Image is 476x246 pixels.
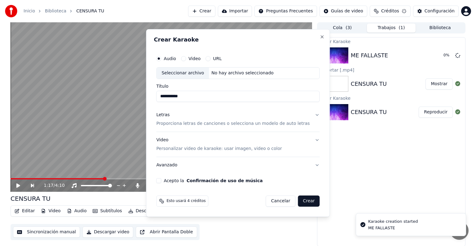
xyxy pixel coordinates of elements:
button: Cancelar [266,195,296,207]
label: URL [213,56,222,61]
button: LetrasProporciona letras de canciones o selecciona un modelo de auto letras [156,107,320,132]
label: Acepto la [164,178,262,183]
label: Video [188,56,201,61]
button: Crear [298,195,320,207]
div: Letras [156,112,170,118]
div: Seleccionar archivo [156,68,209,79]
button: Acepto la [187,178,263,183]
p: Proporciona letras de canciones o selecciona un modelo de auto letras [156,121,310,127]
button: VideoPersonalizar video de karaoke: usar imagen, video o color [156,132,320,157]
div: Video [156,137,282,152]
label: Título [156,84,320,88]
h2: Crear Karaoke [154,37,322,42]
span: Esto usará 4 créditos [166,199,205,204]
button: Avanzado [156,157,320,173]
p: Personalizar video de karaoke: usar imagen, video o color [156,146,282,152]
label: Audio [164,56,176,61]
div: No hay archivo seleccionado [209,70,276,76]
